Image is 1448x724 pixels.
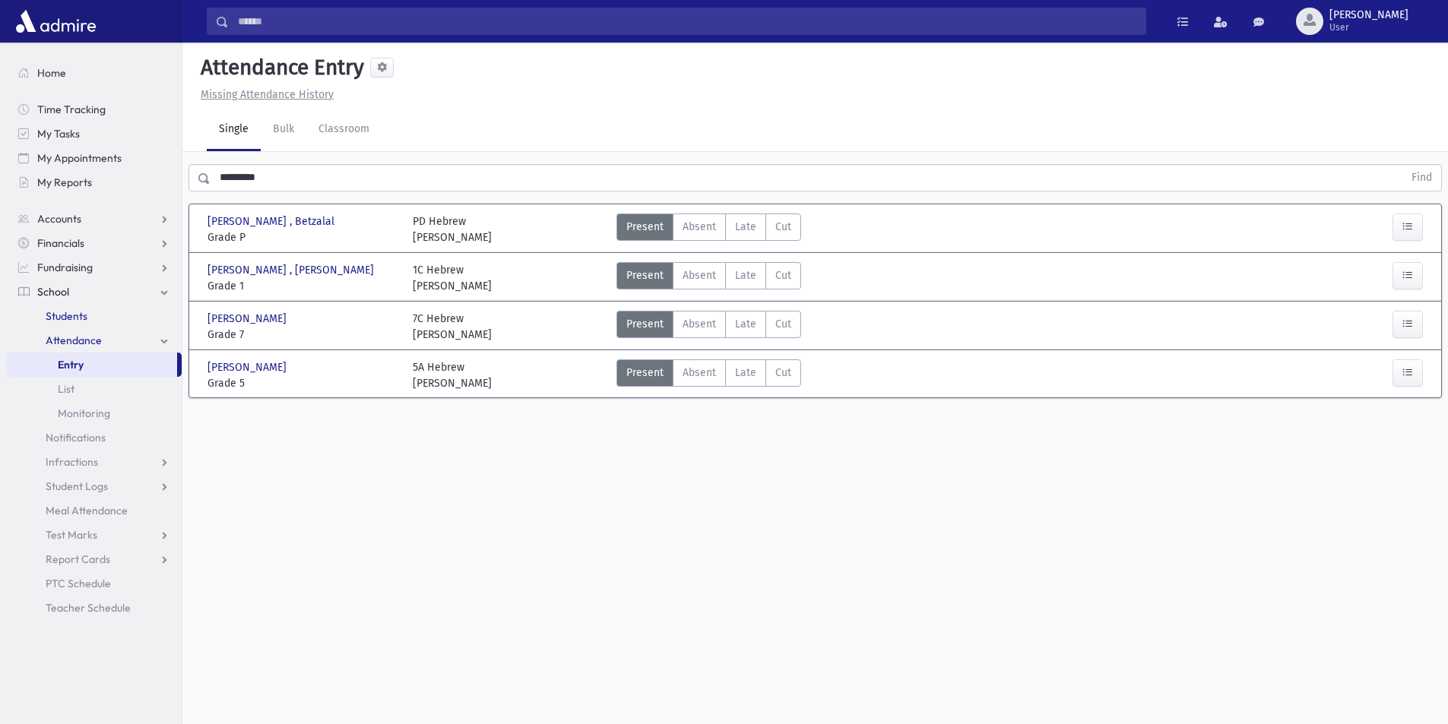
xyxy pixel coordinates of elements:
[58,406,110,420] span: Monitoring
[616,311,801,343] div: AttTypes
[6,571,182,596] a: PTC Schedule
[208,359,290,375] span: [PERSON_NAME]
[46,601,131,615] span: Teacher Schedule
[6,596,182,620] a: Teacher Schedule
[37,66,66,80] span: Home
[6,547,182,571] a: Report Cards
[46,552,110,566] span: Report Cards
[6,231,182,255] a: Financials
[6,255,182,280] a: Fundraising
[58,358,84,371] span: Entry
[683,365,716,381] span: Absent
[413,213,492,245] div: PD Hebrew [PERSON_NAME]
[201,88,334,101] u: Missing Attendance History
[775,365,791,381] span: Cut
[6,450,182,474] a: Infractions
[37,261,93,274] span: Fundraising
[46,577,111,590] span: PTC Schedule
[413,311,492,343] div: 7C Hebrew [PERSON_NAME]
[208,213,337,229] span: [PERSON_NAME] , Betzalal
[626,365,664,381] span: Present
[208,278,398,294] span: Grade 1
[208,375,398,391] span: Grade 5
[735,219,756,235] span: Late
[735,365,756,381] span: Late
[261,109,306,151] a: Bulk
[6,280,182,304] a: School
[46,309,87,323] span: Students
[626,219,664,235] span: Present
[616,262,801,294] div: AttTypes
[37,285,69,299] span: School
[207,109,261,151] a: Single
[775,267,791,283] span: Cut
[6,498,182,523] a: Meal Attendance
[6,353,177,377] a: Entry
[6,377,182,401] a: List
[413,262,492,294] div: 1C Hebrew [PERSON_NAME]
[626,316,664,332] span: Present
[46,528,97,542] span: Test Marks
[6,328,182,353] a: Attendance
[1329,21,1408,33] span: User
[6,425,182,450] a: Notifications
[626,267,664,283] span: Present
[208,311,290,327] span: [PERSON_NAME]
[683,219,716,235] span: Absent
[37,127,80,141] span: My Tasks
[306,109,382,151] a: Classroom
[6,523,182,547] a: Test Marks
[37,175,92,189] span: My Reports
[6,401,182,425] a: Monitoring
[6,474,182,498] a: Student Logs
[413,359,492,391] div: 5A Hebrew [PERSON_NAME]
[6,61,182,85] a: Home
[46,455,98,469] span: Infractions
[46,479,108,493] span: Student Logs
[775,316,791,332] span: Cut
[46,504,128,517] span: Meal Attendance
[37,212,81,226] span: Accounts
[6,146,182,170] a: My Appointments
[735,316,756,332] span: Late
[12,6,100,36] img: AdmirePro
[6,207,182,231] a: Accounts
[58,382,74,396] span: List
[195,88,334,101] a: Missing Attendance History
[37,103,106,116] span: Time Tracking
[46,334,102,347] span: Attendance
[6,170,182,194] a: My Reports
[616,213,801,245] div: AttTypes
[37,236,84,250] span: Financials
[37,151,122,165] span: My Appointments
[6,304,182,328] a: Students
[735,267,756,283] span: Late
[195,55,364,81] h5: Attendance Entry
[208,262,377,278] span: [PERSON_NAME] , [PERSON_NAME]
[1402,165,1441,191] button: Find
[208,327,398,343] span: Grade 7
[6,97,182,122] a: Time Tracking
[616,359,801,391] div: AttTypes
[229,8,1145,35] input: Search
[683,316,716,332] span: Absent
[775,219,791,235] span: Cut
[6,122,182,146] a: My Tasks
[208,229,398,245] span: Grade P
[683,267,716,283] span: Absent
[1329,9,1408,21] span: [PERSON_NAME]
[46,431,106,444] span: Notifications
